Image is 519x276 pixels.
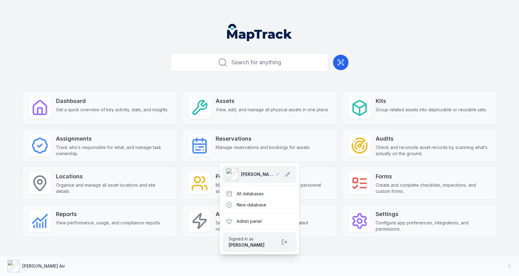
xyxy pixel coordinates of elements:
[229,236,276,242] span: Signed in as
[22,263,65,269] strong: [PERSON_NAME] Air
[229,242,264,248] strong: [PERSON_NAME]
[222,188,297,199] div: All databases
[220,163,299,254] div: [PERSON_NAME] Air
[222,199,297,210] div: New database
[241,171,275,177] span: [PERSON_NAME] Air
[222,216,297,227] div: Admin panel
